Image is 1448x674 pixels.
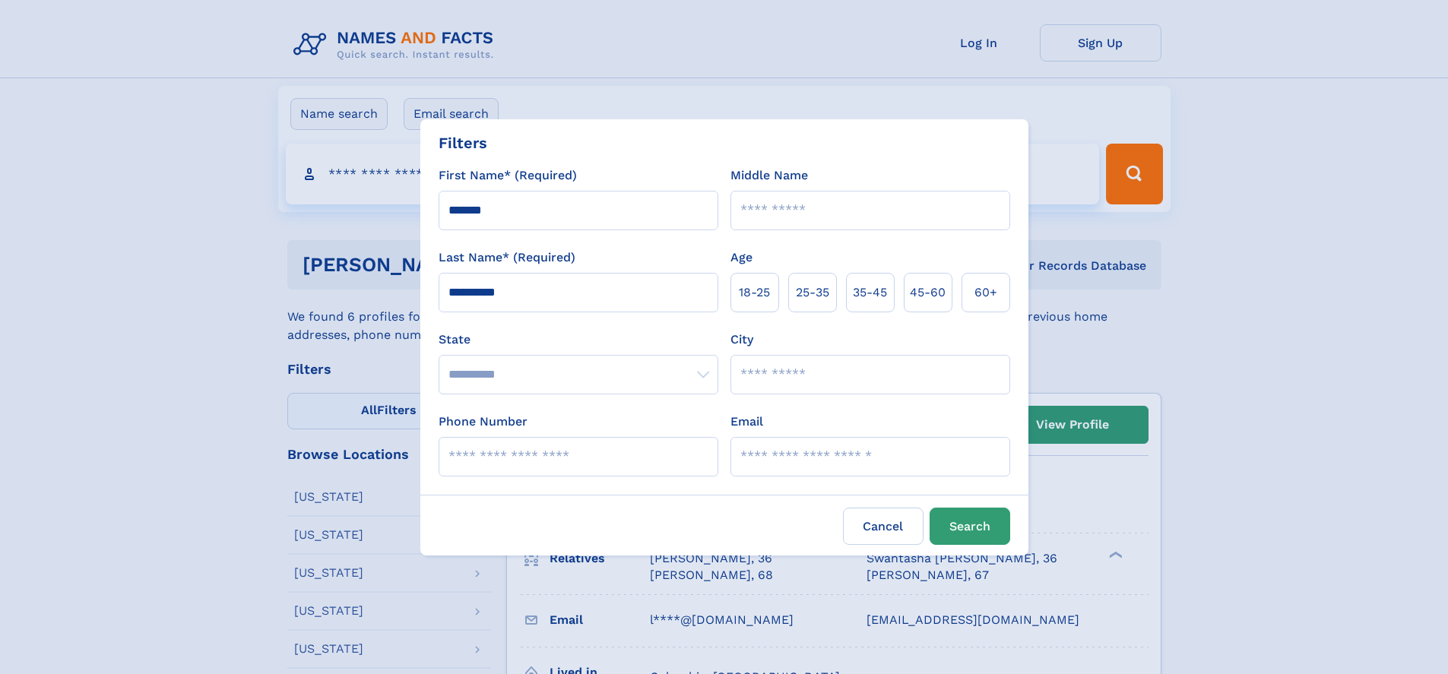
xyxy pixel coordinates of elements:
[439,131,487,154] div: Filters
[843,508,924,545] label: Cancel
[739,283,770,302] span: 18‑25
[910,283,946,302] span: 45‑60
[930,508,1010,545] button: Search
[439,166,577,185] label: First Name* (Required)
[439,331,718,349] label: State
[796,283,829,302] span: 25‑35
[730,166,808,185] label: Middle Name
[853,283,887,302] span: 35‑45
[730,331,753,349] label: City
[439,413,528,431] label: Phone Number
[439,248,575,267] label: Last Name* (Required)
[730,413,763,431] label: Email
[730,248,753,267] label: Age
[974,283,997,302] span: 60+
